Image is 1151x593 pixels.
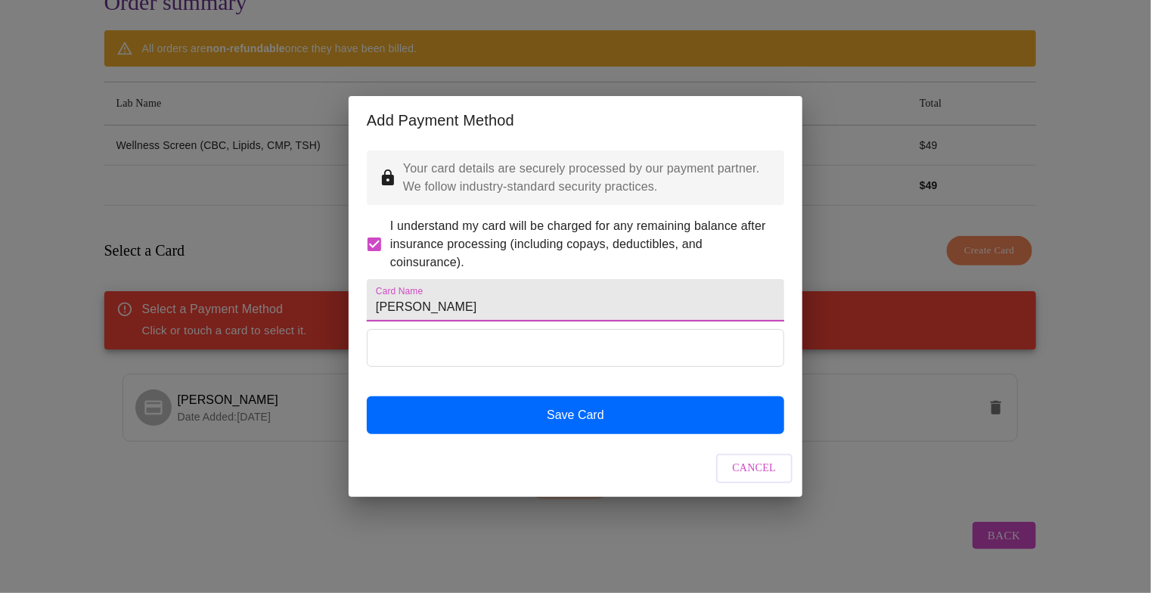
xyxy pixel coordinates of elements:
iframe: Secure Credit Card Form [368,330,783,366]
button: Save Card [367,396,784,434]
span: Cancel [733,459,777,478]
p: Your card details are securely processed by our payment partner. We follow industry-standard secu... [403,160,772,196]
h2: Add Payment Method [367,108,784,132]
span: I understand my card will be charged for any remaining balance after insurance processing (includ... [390,217,772,272]
button: Cancel [716,454,793,483]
